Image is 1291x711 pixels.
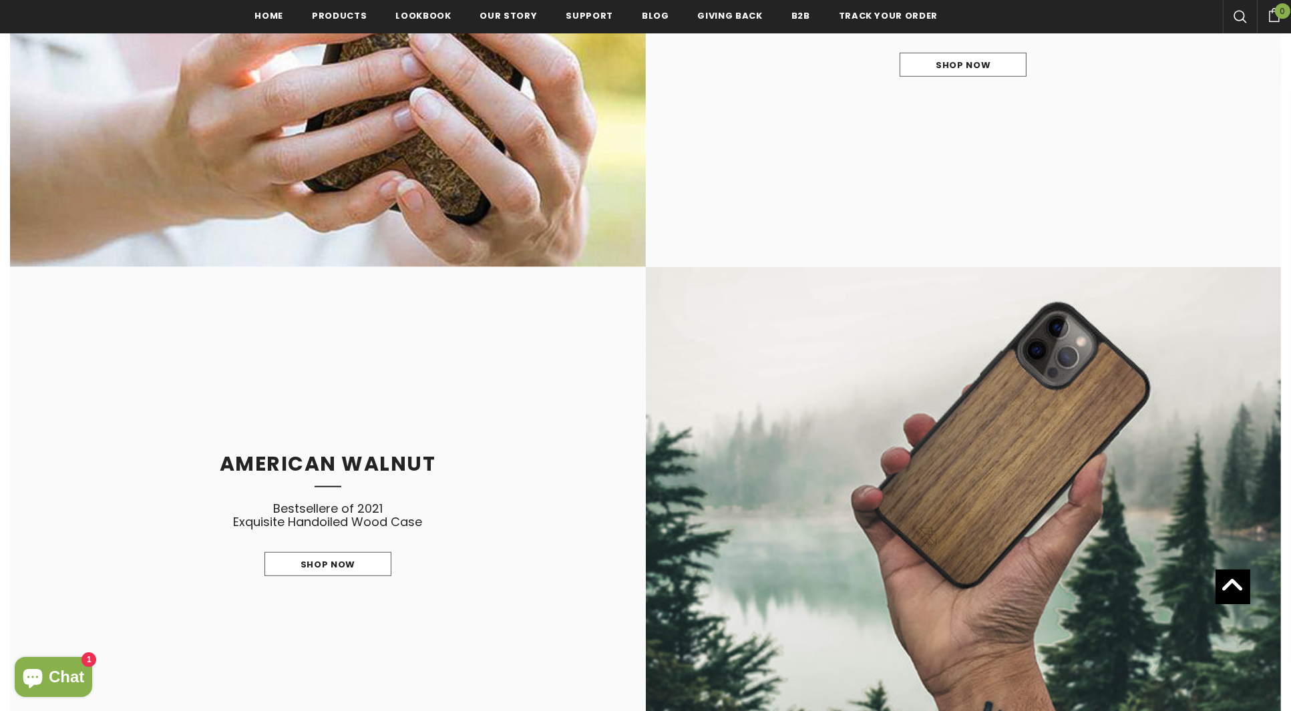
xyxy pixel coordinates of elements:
span: Our Story [480,9,538,22]
inbox-online-store-chat: Shopify online store chat [11,657,96,700]
span: Lookbook [395,9,451,22]
a: 0 [1257,6,1291,22]
span: Shop Now [301,558,355,571]
span: B2B [791,9,810,22]
span: Home [255,9,284,22]
span: Products [312,9,367,22]
span: Blog [642,9,669,22]
span: 0 [1275,3,1290,19]
span: Track your order [839,9,938,22]
span: Bestsellere of 2021 Exquisite Handoiled Wood Case [233,500,422,530]
a: Shop Now [900,53,1027,77]
span: American Walnut [220,449,436,478]
span: Shop Now [936,59,990,71]
span: Giving back [698,9,763,22]
a: Shop Now [264,552,391,576]
span: support [566,9,613,22]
